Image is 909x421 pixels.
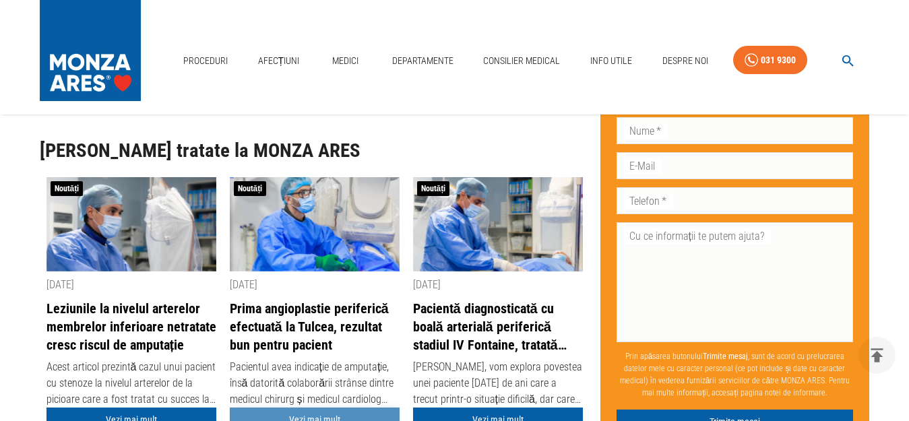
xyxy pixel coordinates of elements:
b: Trimite mesaj [703,352,748,361]
a: Despre Noi [657,47,714,75]
div: Acest articol prezintă cazul unui pacient cu stenoze la nivelul arterelor de la picioare care a f... [46,359,216,408]
div: [PERSON_NAME], vom explora povestea unei paciente [DATE] de ani care a trecut printr-o situație d... [413,359,583,408]
a: Afecțiuni [253,47,305,75]
a: Leziunile la nivelul arterelor membrelor inferioare netratate cresc riscul de amputație [46,300,216,354]
button: delete [858,337,896,374]
div: [DATE] [230,277,400,293]
p: Prin apăsarea butonului , sunt de acord cu prelucrarea datelor mele cu caracter personal (ce pot ... [617,345,854,404]
a: Medici [324,47,367,75]
a: 031 9300 [733,46,807,75]
a: Proceduri [178,47,233,75]
div: [DATE] [413,277,583,293]
a: Info Utile [585,47,637,75]
a: Consilier Medical [478,47,565,75]
a: Pacientă diagnosticată cu boală arterială periferică stadiul IV Fontaine, tratată fără tăieturi [413,300,583,354]
div: 031 9300 [761,52,796,69]
div: [DATE] [46,277,216,293]
div: Pacientul avea indicație de amputație, însă datorită colaborării strânse dintre medicul chirurg ș... [230,359,400,408]
a: Prima angioplastie periferică efectuată la Tulcea, rezultat bun pentru pacient [230,300,400,354]
span: Noutăți [51,181,84,196]
span: Noutăți [234,181,267,196]
h2: [PERSON_NAME] tratate la MONZA ARES [40,140,590,162]
span: Noutăți [417,181,450,196]
a: Departamente [387,47,459,75]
